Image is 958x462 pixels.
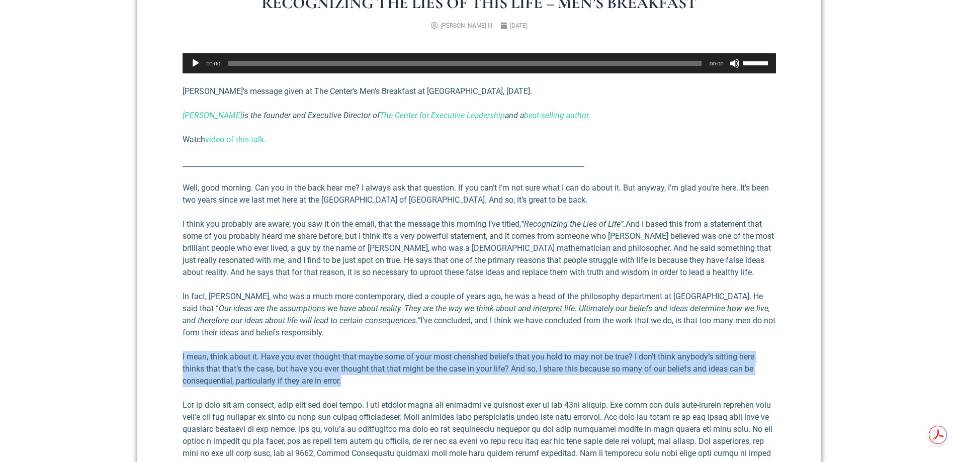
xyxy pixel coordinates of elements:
[743,53,771,71] a: Volume Slider
[183,218,776,279] p: I think you probably are aware; you saw it on the email, that the message this morning I’ve title...
[500,21,528,30] a: [DATE]
[183,291,776,339] p: In fact, [PERSON_NAME], who was a much more contemporary, died a couple of years ago, he was a he...
[228,61,702,66] span: Time Slider
[380,111,505,120] a: The Center for Executive Leadership
[183,351,776,387] p: I mean, think about it. Have you ever thought that maybe some of your most cherished beliefs that...
[191,58,201,68] button: Play
[183,134,776,146] p: Watch .
[441,22,492,29] span: [PERSON_NAME] III
[183,182,776,206] p: Well, good morning. Can you in the back hear me? I always ask that question. If you can’t I’m not...
[183,85,776,98] p: [PERSON_NAME]’s message given at The Center’s Men’s Breakfast at [GEOGRAPHIC_DATA], [DATE].
[205,135,264,144] a: video of this talk
[730,58,740,68] button: Mute
[183,158,776,170] p: _________________________________________________________________________________________________...
[524,111,588,120] a: best-selling author
[183,53,776,73] div: Audio Player
[207,61,221,67] span: 00:00
[183,111,590,120] em: is the founder and Executive Director of and a .
[521,219,626,229] em: “Recognizing the Lies of Life”.
[183,111,242,120] a: [PERSON_NAME]
[510,22,528,29] time: [DATE]
[710,61,724,67] span: 00:00
[183,304,770,325] em: Our ideas are the assumptions we have about reality. They are the way we think about and interpre...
